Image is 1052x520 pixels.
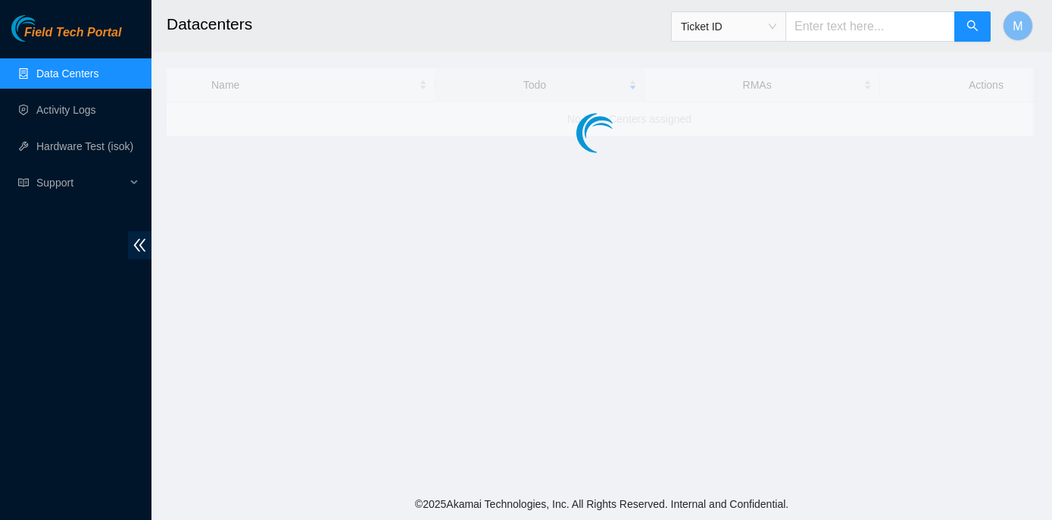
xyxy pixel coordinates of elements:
[36,168,126,198] span: Support
[1013,17,1022,36] span: M
[24,26,121,40] span: Field Tech Portal
[151,488,1052,520] footer: © 2025 Akamai Technologies, Inc. All Rights Reserved. Internal and Confidential.
[954,11,991,42] button: search
[785,11,955,42] input: Enter text here...
[128,231,151,259] span: double-left
[11,15,76,42] img: Akamai Technologies
[681,15,776,38] span: Ticket ID
[36,140,133,152] a: Hardware Test (isok)
[11,27,121,47] a: Akamai TechnologiesField Tech Portal
[1003,11,1033,41] button: M
[36,67,98,80] a: Data Centers
[36,104,96,116] a: Activity Logs
[18,177,29,188] span: read
[966,20,979,34] span: search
